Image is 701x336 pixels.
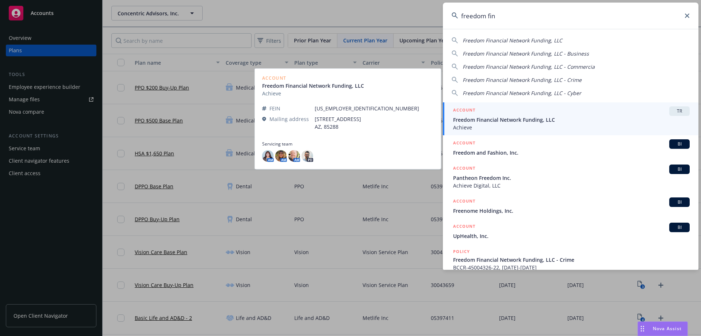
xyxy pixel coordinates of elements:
[672,166,687,173] span: BI
[463,50,589,57] span: Freedom Financial Network Funding, LLC - Business
[453,197,475,206] h5: ACCOUNT
[453,256,690,264] span: Freedom Financial Network Funding, LLC - Crime
[672,141,687,147] span: BI
[453,124,690,131] span: Achieve
[443,135,698,161] a: ACCOUNTBIFreedom and Fashion, Inc.
[453,232,690,240] span: UpHealth, Inc.
[453,223,475,231] h5: ACCOUNT
[453,106,475,115] h5: ACCOUNT
[443,3,698,29] input: Search...
[453,264,690,271] span: BCCR-45004326-22, [DATE]-[DATE]
[463,76,582,83] span: Freedom Financial Network Funding, LLC - Crime
[453,116,690,124] span: Freedom Financial Network Funding, LLC
[443,244,698,275] a: POLICYFreedom Financial Network Funding, LLC - CrimeBCCR-45004326-22, [DATE]-[DATE]
[672,224,687,231] span: BI
[453,165,475,173] h5: ACCOUNT
[463,37,562,44] span: Freedom Financial Network Funding, LLC
[653,325,682,332] span: Nova Assist
[453,182,690,189] span: Achieve Digital, LLC
[637,321,688,336] button: Nova Assist
[443,219,698,244] a: ACCOUNTBIUpHealth, Inc.
[453,248,470,255] h5: POLICY
[638,322,647,336] div: Drag to move
[443,102,698,135] a: ACCOUNTTRFreedom Financial Network Funding, LLCAchieve
[672,199,687,205] span: BI
[463,90,581,97] span: Freedom Financial Network Funding, LLC - Cyber
[672,108,687,114] span: TR
[453,139,475,148] h5: ACCOUNT
[453,149,690,156] span: Freedom and Fashion, Inc.
[463,63,595,70] span: Freedom Financial Network Funding, LLC - Commercia
[453,174,690,182] span: Pantheon Freedom Inc.
[443,193,698,219] a: ACCOUNTBIFreenome Holdings, Inc.
[453,207,690,215] span: Freenome Holdings, Inc.
[443,161,698,193] a: ACCOUNTBIPantheon Freedom Inc.Achieve Digital, LLC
